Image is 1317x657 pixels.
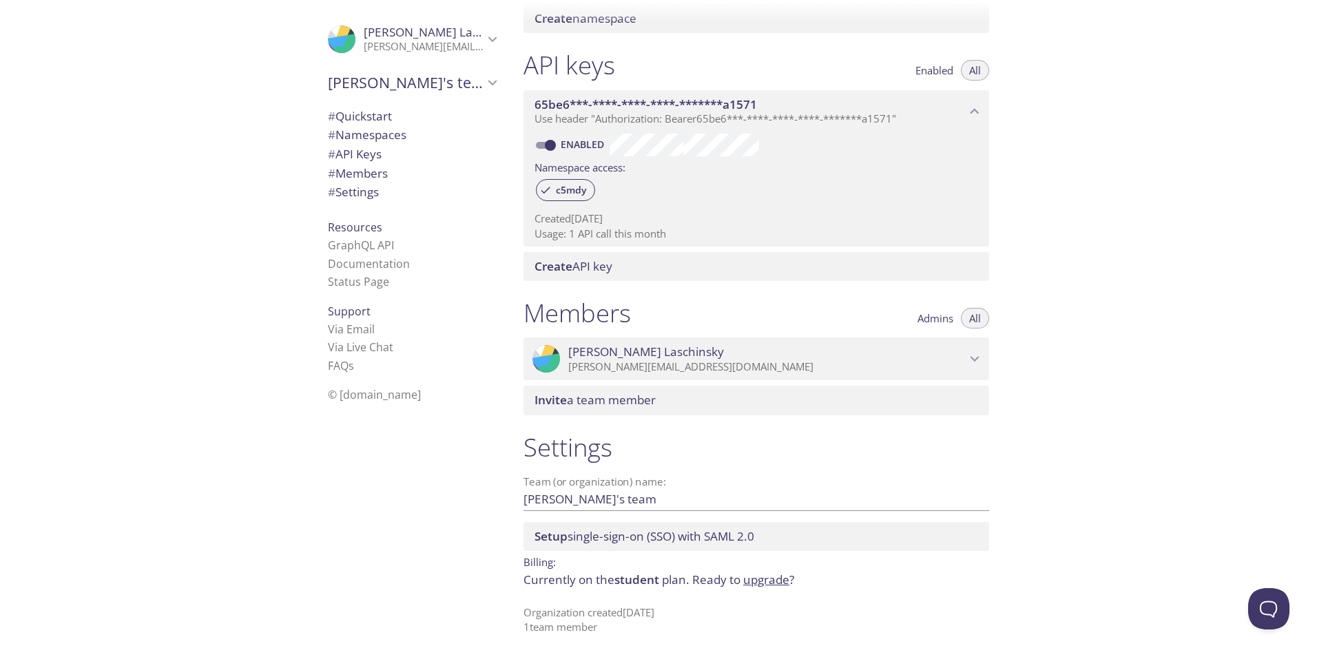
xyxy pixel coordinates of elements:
[523,337,989,380] div: Emanuel Laschinsky
[523,386,989,415] div: Invite a team member
[317,164,507,183] div: Members
[535,528,568,544] span: Setup
[328,165,335,181] span: #
[328,238,394,253] a: GraphQL API
[317,17,507,62] div: Emanuel Laschinsky
[692,572,794,587] span: Ready to ?
[328,304,371,319] span: Support
[328,108,392,124] span: Quickstart
[743,572,789,587] a: upgrade
[907,60,962,81] button: Enabled
[523,522,989,551] div: Setup SSO
[328,127,335,143] span: #
[328,256,410,271] a: Documentation
[523,571,989,589] p: Currently on the plan.
[535,258,572,274] span: Create
[328,73,484,92] span: [PERSON_NAME]'s team
[328,340,393,355] a: Via Live Chat
[317,145,507,164] div: API Keys
[364,24,519,40] span: [PERSON_NAME] Laschinsky
[317,65,507,101] div: Emanuel's team
[535,156,625,176] label: Namespace access:
[548,184,594,196] span: c5mdy
[523,252,989,281] div: Create API Key
[523,298,631,328] h1: Members
[535,211,978,226] p: Created [DATE]
[317,182,507,202] div: Team Settings
[328,127,406,143] span: Namespaces
[328,184,335,200] span: #
[909,308,962,328] button: Admins
[535,258,612,274] span: API key
[328,146,335,162] span: #
[328,146,382,162] span: API Keys
[328,108,335,124] span: #
[535,392,656,408] span: a team member
[328,322,375,337] a: Via Email
[328,387,421,402] span: © [DOMAIN_NAME]
[536,179,595,201] div: c5mdy
[523,432,989,463] h1: Settings
[328,274,389,289] a: Status Page
[523,50,615,81] h1: API keys
[535,392,567,408] span: Invite
[568,360,966,374] p: [PERSON_NAME][EMAIL_ADDRESS][DOMAIN_NAME]
[328,358,354,373] a: FAQ
[523,477,667,487] label: Team (or organization) name:
[614,572,659,587] span: student
[349,358,354,373] span: s
[317,107,507,126] div: Quickstart
[568,344,724,359] span: [PERSON_NAME] Laschinsky
[961,60,989,81] button: All
[328,184,379,200] span: Settings
[328,165,388,181] span: Members
[559,138,610,151] a: Enabled
[317,125,507,145] div: Namespaces
[523,551,989,571] p: Billing:
[535,227,978,241] p: Usage: 1 API call this month
[328,220,382,235] span: Resources
[1248,588,1289,629] iframe: Help Scout Beacon - Open
[961,308,989,328] button: All
[535,528,754,544] span: single-sign-on (SSO) with SAML 2.0
[364,40,484,54] p: [PERSON_NAME][EMAIL_ADDRESS][DOMAIN_NAME]
[523,605,989,635] p: Organization created [DATE] 1 team member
